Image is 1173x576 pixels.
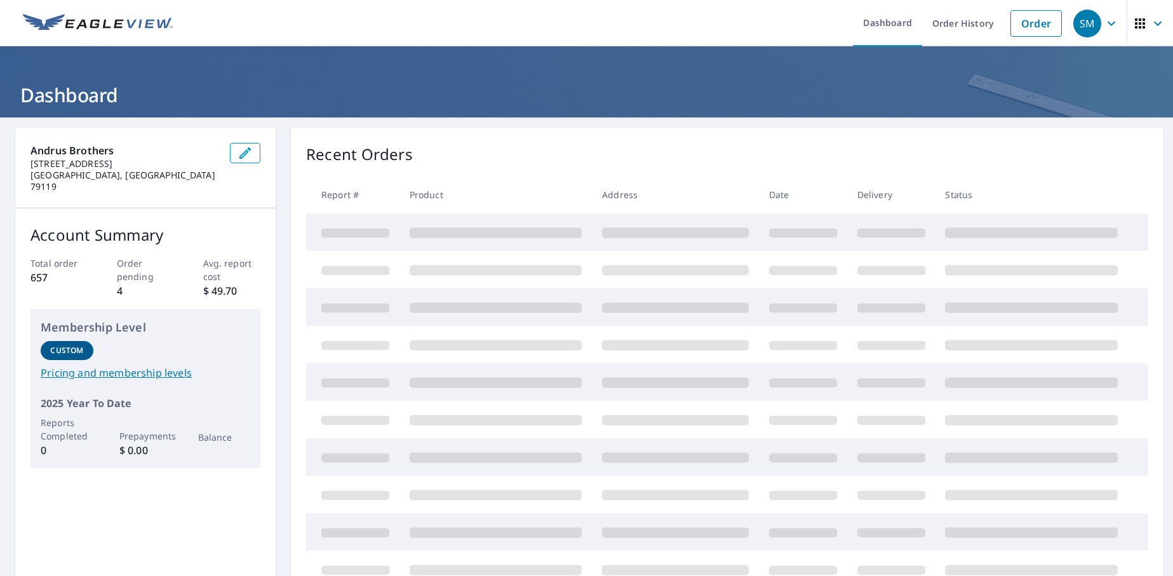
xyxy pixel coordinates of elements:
p: Membership Level [41,319,250,336]
img: EV Logo [23,14,173,33]
p: [GEOGRAPHIC_DATA], [GEOGRAPHIC_DATA] 79119 [30,170,220,192]
p: 4 [117,283,175,298]
a: Order [1010,10,1062,37]
a: Pricing and membership levels [41,365,250,380]
p: Recent Orders [306,143,413,166]
p: Reports Completed [41,416,93,443]
p: Order pending [117,257,175,283]
th: Date [759,176,847,213]
p: $ 49.70 [203,283,261,298]
p: Avg. report cost [203,257,261,283]
th: Address [592,176,759,213]
p: Account Summary [30,224,260,246]
h1: Dashboard [15,82,1158,108]
p: Custom [50,345,83,356]
p: Total order [30,257,88,270]
p: Balance [198,431,251,444]
th: Product [399,176,592,213]
div: SM [1073,10,1101,37]
p: Prepayments [119,429,172,443]
th: Report # [306,176,399,213]
th: Delivery [847,176,935,213]
p: 0 [41,443,93,458]
p: $ 0.00 [119,443,172,458]
p: 657 [30,270,88,285]
p: [STREET_ADDRESS] [30,158,220,170]
th: Status [935,176,1128,213]
p: 2025 Year To Date [41,396,250,411]
p: Andrus Brothers [30,143,220,158]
